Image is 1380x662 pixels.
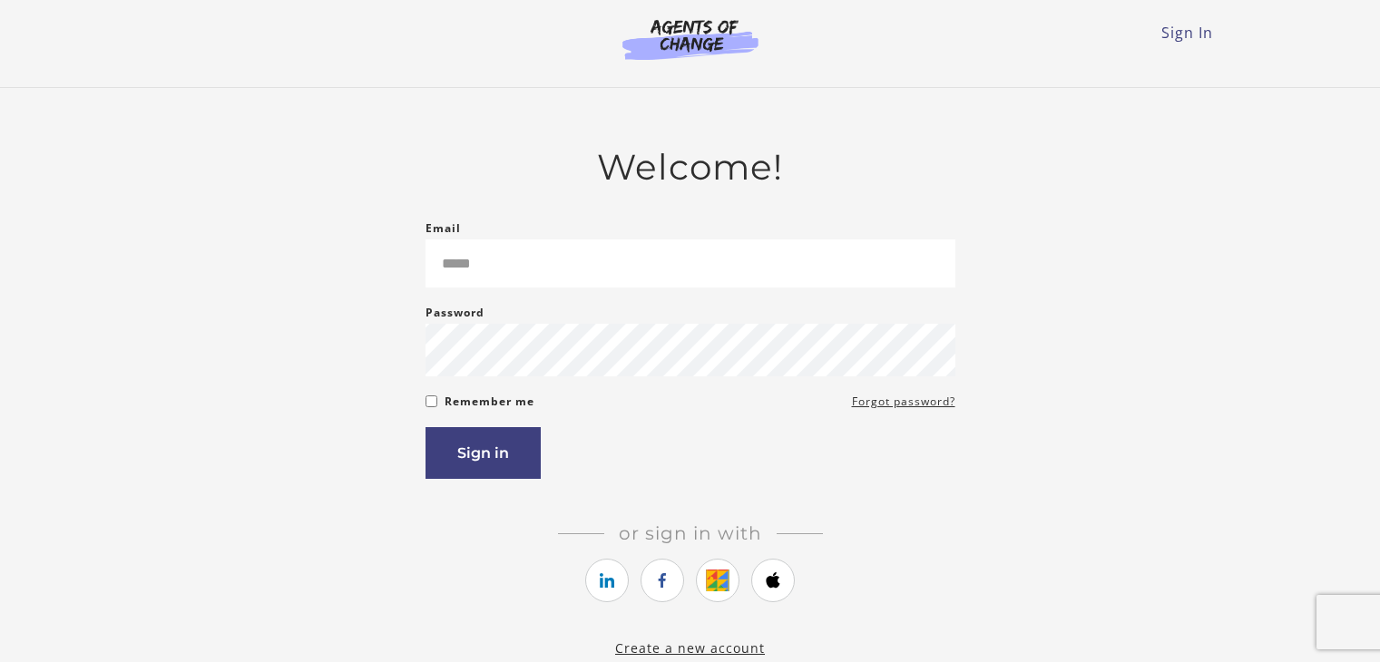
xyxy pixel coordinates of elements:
a: https://courses.thinkific.com/users/auth/linkedin?ss%5Breferral%5D=&ss%5Buser_return_to%5D=&ss%5B... [585,559,629,602]
button: Sign in [426,427,541,479]
a: https://courses.thinkific.com/users/auth/google?ss%5Breferral%5D=&ss%5Buser_return_to%5D=&ss%5Bvi... [696,559,739,602]
label: Password [426,302,484,324]
a: Sign In [1161,23,1213,43]
label: Remember me [445,391,534,413]
a: https://courses.thinkific.com/users/auth/apple?ss%5Breferral%5D=&ss%5Buser_return_to%5D=&ss%5Bvis... [751,559,795,602]
label: Email [426,218,461,239]
span: Or sign in with [604,522,777,544]
h2: Welcome! [426,146,955,189]
img: Agents of Change Logo [603,18,778,60]
a: Forgot password? [852,391,955,413]
a: https://courses.thinkific.com/users/auth/facebook?ss%5Breferral%5D=&ss%5Buser_return_to%5D=&ss%5B... [641,559,684,602]
a: Create a new account [615,639,765,657]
